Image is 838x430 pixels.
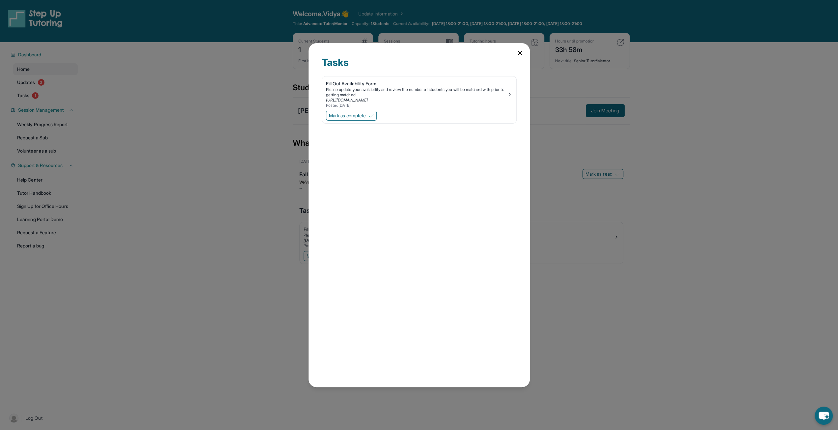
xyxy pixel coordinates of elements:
a: [URL][DOMAIN_NAME] [326,98,368,102]
button: Mark as complete [326,111,377,121]
div: Tasks [322,56,517,76]
div: Fill Out Availability Form [326,80,507,87]
span: Mark as complete [329,112,366,119]
a: Fill Out Availability FormPlease update your availability and review the number of students you w... [322,76,516,109]
div: Posted [DATE] [326,103,507,108]
img: Mark as complete [368,113,374,118]
div: Please update your availability and review the number of students you will be matched with prior ... [326,87,507,98]
button: chat-button [815,407,833,425]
